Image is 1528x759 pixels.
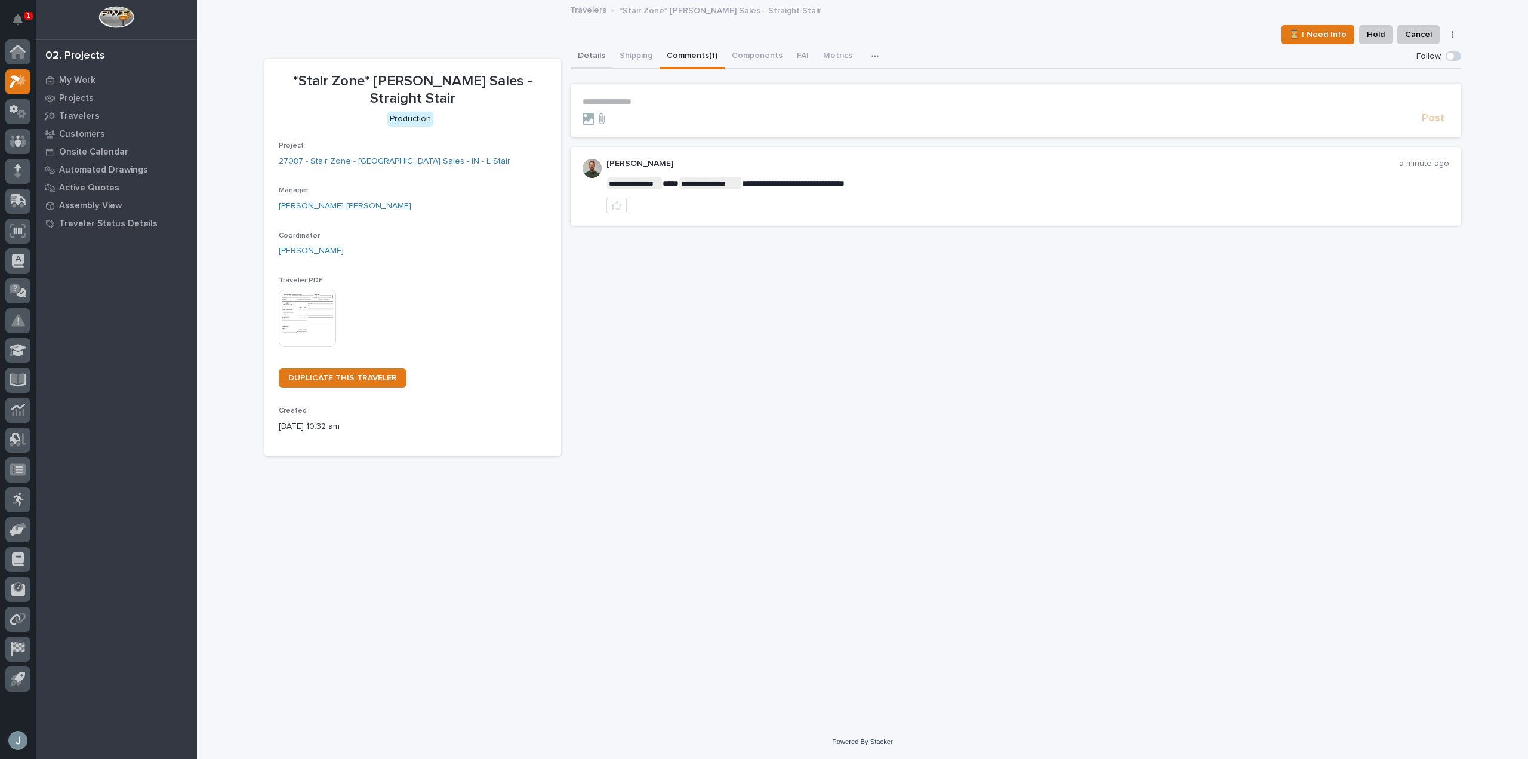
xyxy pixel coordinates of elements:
[1422,112,1444,125] span: Post
[59,165,148,176] p: Automated Drawings
[5,7,30,32] button: Notifications
[36,196,197,214] a: Assembly View
[45,50,105,63] div: 02. Projects
[570,2,606,16] a: Travelers
[15,14,30,33] div: Notifications1
[606,198,627,213] button: like this post
[1281,25,1354,44] button: ⏳ I Need Info
[59,147,128,158] p: Onsite Calendar
[26,11,30,20] p: 1
[36,107,197,125] a: Travelers
[279,245,344,257] a: [PERSON_NAME]
[1405,27,1432,42] span: Cancel
[606,159,1399,169] p: [PERSON_NAME]
[387,112,433,127] div: Production
[832,738,892,745] a: Powered By Stacker
[1367,27,1385,42] span: Hold
[790,44,816,69] button: FAI
[36,161,197,179] a: Automated Drawings
[279,187,309,194] span: Manager
[1289,27,1347,42] span: ⏳ I Need Info
[279,142,304,149] span: Project
[59,93,94,104] p: Projects
[279,277,323,284] span: Traveler PDF
[612,44,660,69] button: Shipping
[816,44,860,69] button: Metrics
[583,159,602,178] img: AATXAJw4slNr5ea0WduZQVIpKGhdapBAGQ9xVsOeEvl5=s96-c
[279,200,411,213] a: [PERSON_NAME] [PERSON_NAME]
[59,219,158,229] p: Traveler Status Details
[279,155,510,168] a: 27087 - Stair Zone - [GEOGRAPHIC_DATA] Sales - IN - L Stair
[288,374,397,382] span: DUPLICATE THIS TRAVELER
[36,89,197,107] a: Projects
[279,368,406,388] a: DUPLICATE THIS TRAVELER
[279,407,307,414] span: Created
[1417,112,1449,125] button: Post
[59,75,95,86] p: My Work
[1399,159,1449,169] p: a minute ago
[59,201,122,211] p: Assembly View
[59,129,105,140] p: Customers
[98,6,134,28] img: Workspace Logo
[571,44,612,69] button: Details
[59,111,100,122] p: Travelers
[5,728,30,753] button: users-avatar
[279,73,547,107] p: *Stair Zone* [PERSON_NAME] Sales - Straight Stair
[1397,25,1440,44] button: Cancel
[620,3,821,16] p: *Stair Zone* [PERSON_NAME] Sales - Straight Stair
[36,125,197,143] a: Customers
[59,183,119,193] p: Active Quotes
[725,44,790,69] button: Components
[36,214,197,232] a: Traveler Status Details
[279,420,547,433] p: [DATE] 10:32 am
[660,44,725,69] button: Comments (1)
[279,232,320,239] span: Coordinator
[1416,51,1441,62] p: Follow
[1359,25,1393,44] button: Hold
[36,179,197,196] a: Active Quotes
[36,143,197,161] a: Onsite Calendar
[36,71,197,89] a: My Work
